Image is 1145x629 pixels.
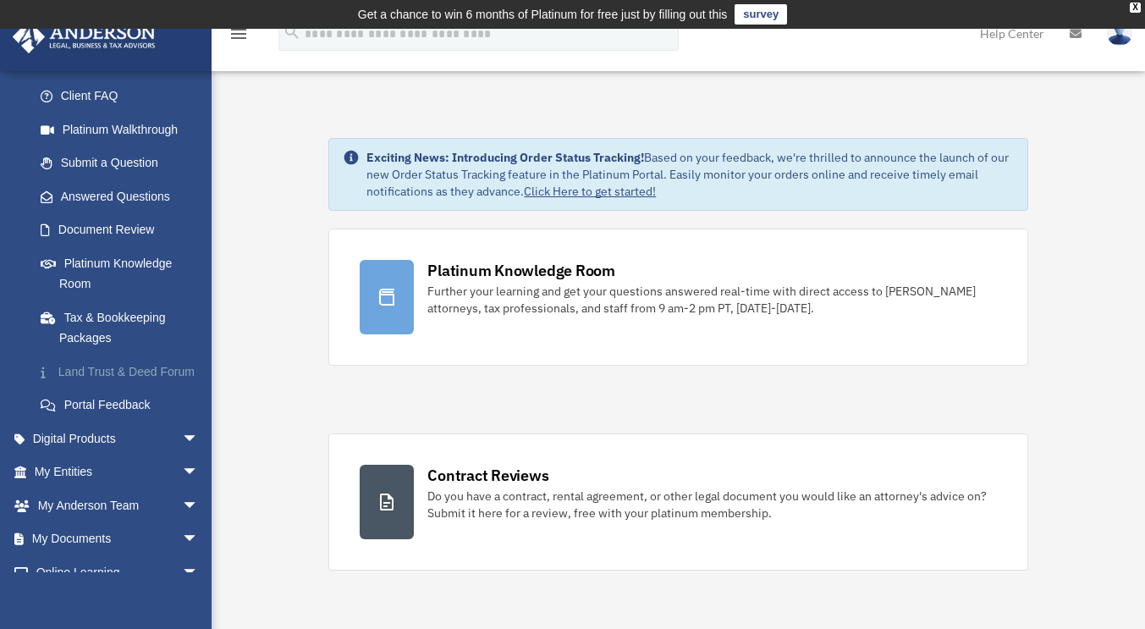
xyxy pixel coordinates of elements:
[24,355,224,389] a: Land Trust & Deed Forum
[12,488,224,522] a: My Anderson Teamarrow_drop_down
[24,113,224,146] a: Platinum Walkthrough
[24,246,224,301] a: Platinum Knowledge Room
[182,488,216,523] span: arrow_drop_down
[8,20,161,53] img: Anderson Advisors Platinum Portal
[366,149,1013,200] div: Based on your feedback, we're thrilled to announce the launch of our new Order Status Tracking fe...
[427,488,996,521] div: Do you have a contract, rental agreement, or other legal document you would like an attorney's ad...
[24,179,224,213] a: Answered Questions
[427,260,615,281] div: Platinum Knowledge Room
[427,465,548,486] div: Contract Reviews
[182,555,216,590] span: arrow_drop_down
[182,422,216,456] span: arrow_drop_down
[1130,3,1141,13] div: close
[12,522,224,556] a: My Documentsarrow_drop_down
[358,4,728,25] div: Get a chance to win 6 months of Platinum for free just by filling out this
[24,213,224,247] a: Document Review
[735,4,787,25] a: survey
[228,24,249,44] i: menu
[524,184,656,199] a: Click Here to get started!
[328,433,1027,571] a: Contract Reviews Do you have a contract, rental agreement, or other legal document you would like...
[12,555,224,589] a: Online Learningarrow_drop_down
[427,283,996,317] div: Further your learning and get your questions answered real-time with direct access to [PERSON_NAM...
[1107,21,1132,46] img: User Pic
[24,80,224,113] a: Client FAQ
[24,301,224,355] a: Tax & Bookkeeping Packages
[182,522,216,557] span: arrow_drop_down
[228,30,249,44] a: menu
[328,229,1027,366] a: Platinum Knowledge Room Further your learning and get your questions answered real-time with dire...
[366,150,644,165] strong: Exciting News: Introducing Order Status Tracking!
[283,23,301,41] i: search
[24,389,224,422] a: Portal Feedback
[12,455,224,489] a: My Entitiesarrow_drop_down
[12,422,224,455] a: Digital Productsarrow_drop_down
[182,455,216,490] span: arrow_drop_down
[24,146,224,180] a: Submit a Question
